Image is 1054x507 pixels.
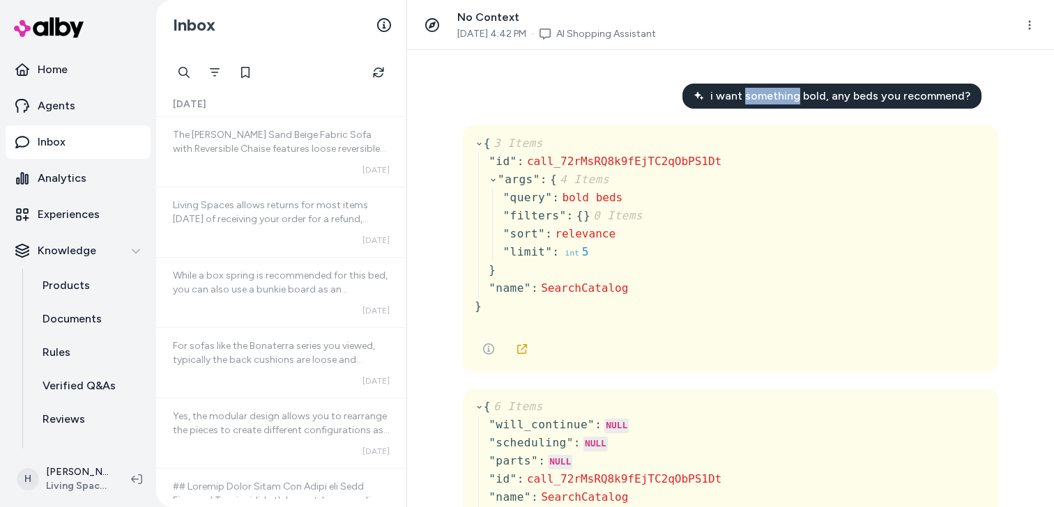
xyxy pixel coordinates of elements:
span: The [PERSON_NAME] Sand Beige Fabric Sofa with Reversible Chaise features loose reversible back cu... [173,129,386,238]
span: " name " [489,490,531,504]
span: Living Spaces [46,479,109,493]
span: } [475,299,482,313]
div: : [531,489,538,506]
button: Knowledge [6,234,151,267]
a: For sofas like the Bonaterra series you viewed, typically the back cushions are loose and reversi... [156,327,406,398]
a: Agents [6,89,151,123]
span: " id " [489,472,517,485]
a: Experiences [6,198,151,231]
p: Home [38,61,68,78]
span: } [583,209,643,222]
p: Documents [43,311,102,327]
span: { [484,136,543,150]
p: Products [43,277,90,294]
span: " id " [489,155,517,168]
span: 4 Items [557,173,609,186]
span: " query " [503,191,552,204]
span: H [17,468,39,490]
span: For sofas like the Bonaterra series you viewed, typically the back cushions are loose and reversi... [173,340,388,491]
span: [DATE] [362,235,390,246]
span: [DATE] [362,375,390,387]
span: " scheduling " [489,436,574,449]
span: [DATE] [362,446,390,457]
div: : [538,453,545,469]
a: Products [29,269,151,302]
a: Rules [29,336,151,369]
span: { [576,209,583,222]
span: [DATE] [362,164,390,175]
span: SearchCatalog [541,281,628,295]
div: NULL [583,437,608,452]
span: relevance [555,227,616,240]
div: : [552,244,559,260]
span: " filters " [503,209,566,222]
span: While a box spring is recommended for this bed, you can also use a bunkie board as an alternative... [173,270,388,309]
div: : [595,416,602,433]
p: Inbox [38,134,66,150]
span: " sort " [503,227,545,240]
a: AI Shopping Assistant [556,27,656,41]
p: Rules [43,344,70,361]
img: alby Logo [14,17,84,38]
p: Verified Q&As [43,377,116,394]
span: " will_continue " [489,418,595,431]
h2: Inbox [173,15,215,36]
div: 5 [582,243,589,261]
span: 0 Items [590,209,643,222]
a: Home [6,53,151,86]
span: [DATE] [173,97,206,111]
button: Filter [201,58,229,86]
span: i want something bold, any beds you recommend? [710,88,970,104]
a: Documents [29,302,151,336]
span: Yes, the modular design allows you to rearrange the pieces to create different configurations as ... [173,410,390,450]
a: Verified Q&As [29,369,151,403]
button: Refresh [365,58,392,86]
span: call_72rMsRQ8k9fEjTC2qObPS1Dt [527,155,721,168]
div: : [545,226,552,242]
div: : [574,435,581,451]
a: Living Spaces allows returns for most items [DATE] of receiving your order for a refund, minus an... [156,187,406,257]
div: : [531,280,538,297]
span: " limit " [503,245,552,258]
span: { [484,400,543,413]
div: : [517,471,524,487]
span: SearchCatalog [541,490,628,504]
p: Experiences [38,206,100,223]
span: No Context [457,10,519,24]
a: The [PERSON_NAME] Sand Beige Fabric Sofa with Reversible Chaise features loose reversible back cu... [156,117,406,187]
p: Agents [38,97,75,114]
p: [PERSON_NAME] [46,465,109,479]
p: Reviews [43,411,85,428]
span: bold beds [562,191,623,204]
p: Survey Questions [43,444,135,461]
span: } [489,263,496,276]
a: Inbox [6,125,151,159]
span: · [532,27,534,41]
div: : [567,208,574,224]
div: NULL [604,419,629,434]
div: int [565,247,579,260]
p: Knowledge [38,242,96,259]
span: [DATE] [362,305,390,316]
span: " name " [489,281,531,295]
span: [DATE] 4:42 PM [457,27,526,41]
span: { [550,173,609,186]
p: Analytics [38,170,86,187]
a: Survey Questions [29,436,151,469]
div: NULL [548,455,572,470]
span: Living Spaces allows returns for most items [DATE] of receiving your order for a refund, minus an... [173,199,387,350]
a: Analytics [6,162,151,195]
a: While a box spring is recommended for this bed, you can also use a bunkie board as an alternative... [156,257,406,327]
div: : [552,189,559,206]
a: Yes, the modular design allows you to rearrange the pieces to create different configurations as ... [156,398,406,468]
button: See more [475,335,503,363]
div: : [517,153,524,170]
button: H[PERSON_NAME]Living Spaces [8,457,120,501]
span: 3 Items [491,136,543,150]
span: " parts " [489,454,538,467]
span: call_72rMsRQ8k9fEjTC2qObPS1Dt [527,472,721,485]
a: Reviews [29,403,151,436]
div: : [540,171,547,188]
span: 6 Items [491,400,543,413]
span: " args " [498,173,540,186]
